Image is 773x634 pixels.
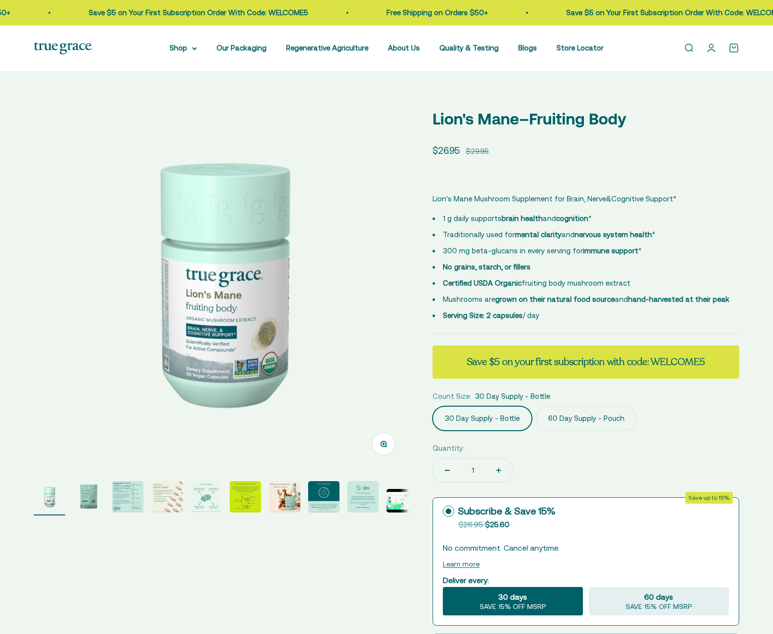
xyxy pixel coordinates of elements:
[443,295,729,303] span: Mushrooms are and
[151,481,183,512] img: - Mushrooms are grown on their natural food source and hand-harvested at their peak - 250 mg beta...
[217,44,266,52] a: Our Packaging
[433,277,739,289] li: fruiting body mushroom extract
[433,195,606,203] span: Lion's Mane Mushroom Supplement for Brain, Nerve
[484,459,513,482] button: Increase quantity
[439,44,499,52] a: Quality & Testing
[433,459,461,482] button: Decrease quantity
[611,193,673,205] span: Cognitive Support
[73,481,104,512] img: Lion's Mane Mushroom Supplement for Brain, Nerve&Cognitive Support* - 1 g daily supports brain he...
[628,295,729,303] strong: hand-harvested at their peak
[388,44,420,52] a: About Us
[308,481,339,512] img: True Grace mushrooms undergo a multi-step hot water extraction process to create extracts with 25...
[433,390,471,402] legend: Count Size:
[230,481,261,512] img: The "fruiting body" (typically the stem, gills, and cap of the mushroom) has higher levels of act...
[556,214,588,222] strong: cognition
[151,481,183,515] button: Go to item 4
[73,481,104,515] button: Go to item 2
[269,481,300,515] button: Go to item 7
[495,295,615,303] strong: grown on their natural food source
[443,279,522,287] strong: Certified USDA Organic
[386,489,418,515] button: Go to item 10
[308,481,339,515] button: Go to item 8
[583,246,638,255] strong: immune support
[191,481,222,512] img: Support brain, nerve, and cognitive health* Third part tested for purity and potency Fruiting bod...
[169,42,197,54] summary: Shop
[286,44,368,52] a: Regenerative Agriculture
[443,263,531,271] strong: No grains, starch, or fillers
[443,214,592,222] span: 1 g daily supports and *
[443,311,523,319] strong: Serving Size: 2 capsules
[269,481,300,512] img: Meaningful Ingredients. Effective Doses.
[191,481,222,515] button: Go to item 5
[433,442,464,454] label: Quantity:
[112,481,144,512] img: Try Grvae full-spectrum mushroom extracts are crafted with intention. We start with the fruiting ...
[34,481,65,515] button: Go to item 1
[575,230,652,239] strong: nervous system health
[433,143,460,158] sale-price: $26.95
[347,481,379,515] button: Go to item 9
[347,481,379,512] img: We work with Alkemist Labs, an independent, accredited botanical testing lab, to test the purity,...
[556,44,604,52] a: Store Locator
[467,355,705,368] strong: Save $5 on your first subscription with code: WELCOME5
[433,106,739,131] p: Lion's Mane–Fruiting Body
[515,230,561,239] strong: mental clarity
[475,390,550,402] span: 30 Day Supply - Bottle
[386,8,487,17] a: Free Shipping on Orders $50+
[466,146,489,157] compare-at-price: $29.95
[88,7,308,19] p: Save $5 on Your First Subscription Order With Code: WELCOME5
[518,44,537,52] a: Blogs
[502,214,543,222] strong: brain health
[443,230,655,239] span: Traditionally used for and *
[230,481,261,515] button: Go to item 6
[443,246,642,255] span: 300 mg beta-glucans in every serving for *
[112,481,144,515] button: Go to item 3
[34,95,409,470] img: Lion's Mane Mushroom Supplement for Brain, Nerve&Cognitive Support* 1 g daily supports brain heal...
[606,193,611,205] span: &
[34,481,65,512] img: Lion's Mane Mushroom Supplement for Brain, Nerve&Cognitive Support* 1 g daily supports brain heal...
[433,310,739,321] li: / day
